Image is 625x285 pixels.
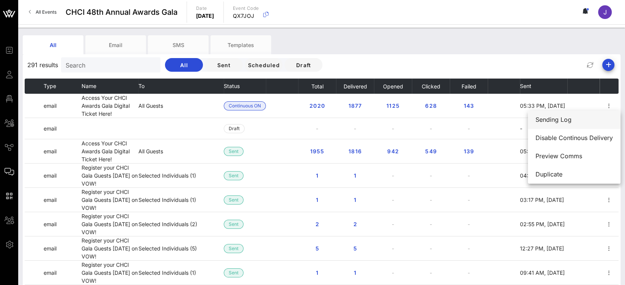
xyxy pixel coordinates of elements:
[229,244,239,253] span: Sent
[450,79,488,94] th: Failed
[461,79,476,94] button: Failed
[165,58,203,72] button: All
[27,60,58,69] span: 291 results
[520,148,565,154] span: 05:37 PM, [DATE]
[520,125,522,132] span: -
[535,171,613,178] div: Duplicate
[520,79,567,94] th: Sent
[520,102,565,109] span: 05:33 PM, [DATE]
[138,164,224,188] td: Selected Individuals (1)
[44,164,82,188] td: email
[535,153,613,160] div: Preview Comms
[520,197,564,203] span: 03:17 PM, [DATE]
[229,102,261,110] span: Continuous ON
[348,102,362,109] span: 1877
[247,62,280,68] span: Scheduled
[138,79,224,94] th: To
[229,196,239,204] span: Sent
[311,197,323,203] span: 1
[380,99,406,113] button: 1125
[305,169,329,183] button: 1
[211,62,237,68] span: Sent
[309,148,324,154] span: 1955
[138,261,224,285] td: Selected Individuals (1)
[210,35,271,54] div: Templates
[311,245,323,252] span: 5
[463,102,475,109] span: 143
[343,266,367,280] button: 1
[386,102,400,109] span: 1125
[82,83,96,89] span: Name
[463,148,475,154] span: 139
[342,99,368,113] button: 1877
[305,217,329,231] button: 2
[138,236,224,261] td: Selected Individuals (5)
[148,35,209,54] div: SMS
[229,172,239,180] span: Sent
[309,102,325,109] span: 2020
[24,6,61,18] a: All Events
[311,79,323,94] button: Total
[36,9,57,15] span: All Events
[343,169,367,183] button: 1
[229,269,239,277] span: Sent
[598,5,612,19] div: J
[171,62,197,68] span: All
[419,99,443,113] button: 628
[457,145,481,158] button: 139
[311,83,323,90] span: Total
[457,99,481,113] button: 143
[82,188,138,212] td: Register your CHCI Gala Guests [DATE] on VOW!
[85,35,146,54] div: Email
[82,236,138,261] td: Register your CHCI Gala Guests [DATE] on VOW!
[425,148,437,154] span: 549
[343,79,367,94] button: Delivered
[44,94,82,118] td: email
[138,83,144,89] span: To
[343,217,367,231] button: 2
[305,193,329,207] button: 1
[82,261,138,285] td: Register your CHCI Gala Guests [DATE] on VOW!
[311,172,323,179] span: 1
[196,5,214,12] p: Date
[44,261,82,285] td: email
[245,58,283,72] button: Scheduled
[520,83,531,89] span: Sent
[343,83,367,90] span: Delivered
[535,134,613,142] div: Disable Continous Delivery
[311,221,323,227] span: 2
[412,79,450,94] th: Clicked
[311,269,323,276] span: 1
[520,221,565,227] span: 02:55 PM, [DATE]
[44,212,82,236] td: email
[419,145,443,158] button: 549
[82,212,138,236] td: Register your CHCI Gala Guests [DATE] on VOW!
[224,83,240,89] span: Status
[421,83,440,90] span: Clicked
[520,269,565,276] span: 09:41 AM, [DATE]
[291,62,316,68] span: Draft
[520,245,564,252] span: 12:27 PM, [DATE]
[298,79,336,94] th: Total
[229,147,239,156] span: Sent
[535,116,613,123] div: Sending Log
[421,79,440,94] button: Clicked
[381,145,405,158] button: 942
[82,79,138,94] th: Name
[138,212,224,236] td: Selected Individuals (2)
[284,58,322,72] button: Draft
[374,79,412,94] th: Opened
[229,220,239,228] span: Sent
[233,5,259,12] p: Event Code
[520,172,565,179] span: 04:47 PM, [DATE]
[138,139,224,164] td: All Guests
[387,148,399,154] span: 942
[229,124,240,133] span: Draft
[138,188,224,212] td: Selected Individuals (1)
[82,139,138,164] td: Access Your CHCI Awards Gala Digital Ticket Here!
[138,94,224,118] td: All Guests
[336,79,374,94] th: Delivered
[82,164,138,188] td: Register your CHCI Gala Guests [DATE] on VOW!
[44,79,82,94] th: Type
[603,8,607,16] span: J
